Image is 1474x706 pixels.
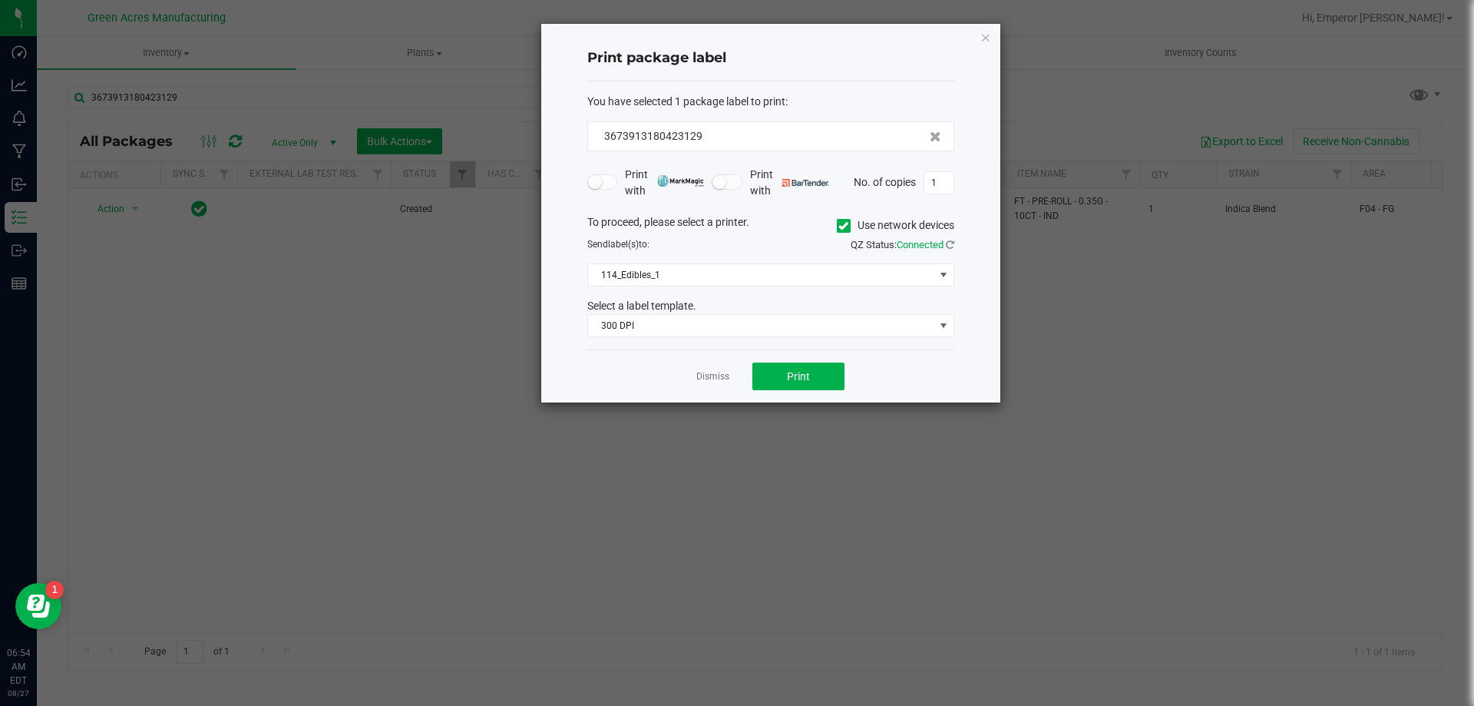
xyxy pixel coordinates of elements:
[750,167,829,199] span: Print with
[576,214,966,237] div: To proceed, please select a printer.
[837,217,954,234] label: Use network devices
[625,167,704,199] span: Print with
[657,175,704,187] img: mark_magic_cybra.png
[587,48,954,68] h4: Print package label
[696,370,729,383] a: Dismiss
[851,239,954,250] span: QZ Status:
[45,581,64,599] iframe: Resource center unread badge
[587,95,785,108] span: You have selected 1 package label to print
[604,130,702,142] span: 3673913180423129
[897,239,944,250] span: Connected
[854,175,916,187] span: No. of copies
[752,363,844,390] button: Print
[588,264,934,286] span: 114_Edibles_1
[587,239,649,250] span: Send to:
[787,370,810,383] span: Print
[782,179,829,187] img: bartender.png
[15,583,61,629] iframe: Resource center
[587,94,954,110] div: :
[576,298,966,314] div: Select a label template.
[588,315,934,336] span: 300 DPI
[608,239,639,250] span: label(s)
